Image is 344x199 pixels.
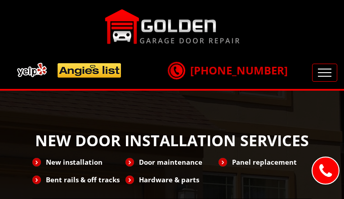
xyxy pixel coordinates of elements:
a: [PHONE_NUMBER] [168,63,288,78]
img: add.png [13,59,125,81]
li: New installation [32,154,125,170]
img: call.png [165,59,188,82]
h1: NEW DOOR INSTALLATION SERVICES [32,131,312,150]
li: Door maintenance [125,154,219,170]
button: Toggle navigation [312,64,337,82]
img: Golden.png [105,9,240,44]
li: Bent rails & off tracks [32,172,125,187]
li: Panel replacement [219,154,312,170]
li: Hardware & parts [125,172,219,187]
